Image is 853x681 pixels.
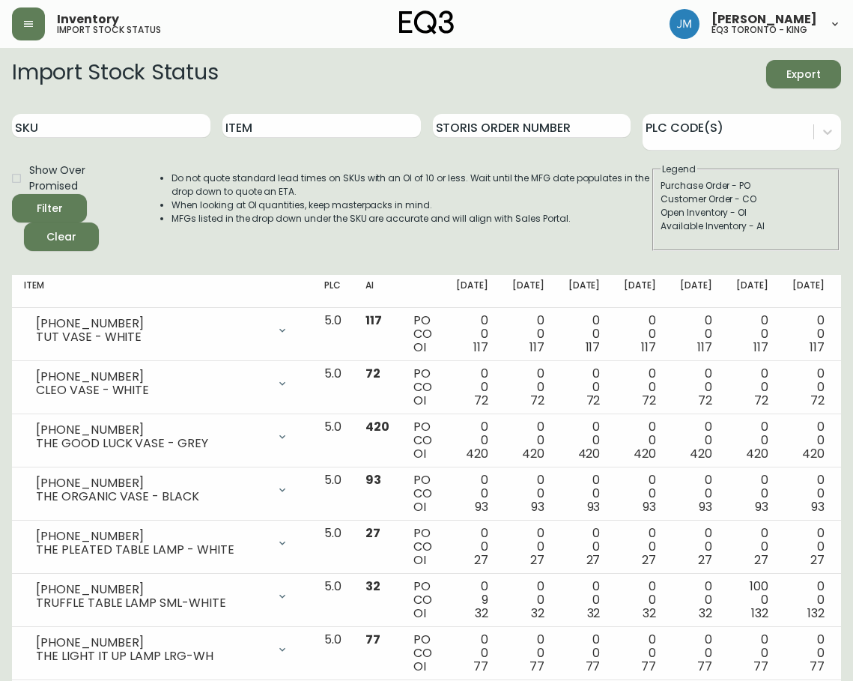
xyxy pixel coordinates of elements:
[36,543,267,557] div: THE PLEATED TABLE LAMP - WHITE
[413,339,426,356] span: OI
[399,10,455,34] img: logo
[680,420,712,461] div: 0 0
[512,580,544,620] div: 0 0
[736,633,768,674] div: 0 0
[698,392,712,409] span: 72
[24,633,300,666] div: [PHONE_NUMBER]THE LIGHT IT UP LAMP LRG-WH
[586,551,601,569] span: 27
[36,228,87,246] span: Clear
[365,312,382,329] span: 117
[24,223,99,251] button: Clear
[811,498,825,515] span: 93
[456,633,488,674] div: 0 0
[456,580,488,620] div: 0 9
[312,308,353,361] td: 5.0
[474,551,488,569] span: 27
[668,275,724,308] th: [DATE]
[312,521,353,574] td: 5.0
[680,580,712,620] div: 0 0
[413,605,426,622] span: OI
[724,275,780,308] th: [DATE]
[529,658,544,675] span: 77
[36,596,267,610] div: TRUFFLE TABLE LAMP SML-WHITE
[512,420,544,461] div: 0 0
[568,527,601,567] div: 0 0
[456,367,488,408] div: 0 0
[529,339,544,356] span: 117
[36,530,267,543] div: [PHONE_NUMBER]
[802,445,825,462] span: 420
[353,275,401,308] th: AI
[365,631,380,648] span: 77
[642,551,656,569] span: 27
[634,445,656,462] span: 420
[36,476,267,490] div: [PHONE_NUMBER]
[624,633,656,674] div: 0 0
[753,339,768,356] span: 117
[697,658,712,675] span: 77
[736,367,768,408] div: 0 0
[171,199,651,212] li: When looking at OI quantities, keep masterpacks in mind.
[612,275,668,308] th: [DATE]
[57,13,119,25] span: Inventory
[456,527,488,567] div: 0 0
[680,314,712,354] div: 0 0
[810,551,825,569] span: 27
[792,314,825,354] div: 0 0
[413,580,432,620] div: PO CO
[475,498,488,515] span: 93
[755,498,768,515] span: 93
[475,605,488,622] span: 32
[365,578,380,595] span: 32
[766,60,841,88] button: Export
[810,392,825,409] span: 72
[641,658,656,675] span: 77
[810,339,825,356] span: 117
[24,314,300,347] div: [PHONE_NUMBER]TUT VASE - WHITE
[29,163,130,194] span: Show Over Promised
[36,330,267,344] div: TUT VASE - WHITE
[24,367,300,400] div: [PHONE_NUMBER]CLEO VASE - WHITE
[699,605,712,622] span: 32
[807,605,825,622] span: 132
[587,605,601,622] span: 32
[690,445,712,462] span: 420
[12,275,312,308] th: Item
[624,473,656,514] div: 0 0
[754,551,768,569] span: 27
[413,367,432,408] div: PO CO
[754,392,768,409] span: 72
[36,317,267,330] div: [PHONE_NUMBER]
[736,580,768,620] div: 100 0
[36,490,267,503] div: THE ORGANIC VASE - BLACK
[661,193,831,206] div: Customer Order - CO
[792,527,825,567] div: 0 0
[413,633,432,674] div: PO CO
[530,551,544,569] span: 27
[753,658,768,675] span: 77
[413,420,432,461] div: PO CO
[661,179,831,193] div: Purchase Order - PO
[36,636,267,650] div: [PHONE_NUMBER]
[24,473,300,506] div: [PHONE_NUMBER]THE ORGANIC VASE - BLACK
[413,392,426,409] span: OI
[24,527,300,560] div: [PHONE_NUMBER]THE PLEATED TABLE LAMP - WHITE
[413,445,426,462] span: OI
[512,527,544,567] div: 0 0
[736,420,768,461] div: 0 0
[624,580,656,620] div: 0 0
[751,605,768,622] span: 132
[586,392,601,409] span: 72
[512,633,544,674] div: 0 0
[512,314,544,354] div: 0 0
[530,392,544,409] span: 72
[661,220,831,233] div: Available Inventory - AI
[531,605,544,622] span: 32
[568,633,601,674] div: 0 0
[171,212,651,226] li: MFGs listed in the drop down under the SKU are accurate and will align with Sales Portal.
[624,367,656,408] div: 0 0
[171,172,651,199] li: Do not quote standard lead times on SKUs with an OI of 10 or less. Wait until the MFG date popula...
[578,445,601,462] span: 420
[643,498,656,515] span: 93
[36,437,267,450] div: THE GOOD LUCK VASE - GREY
